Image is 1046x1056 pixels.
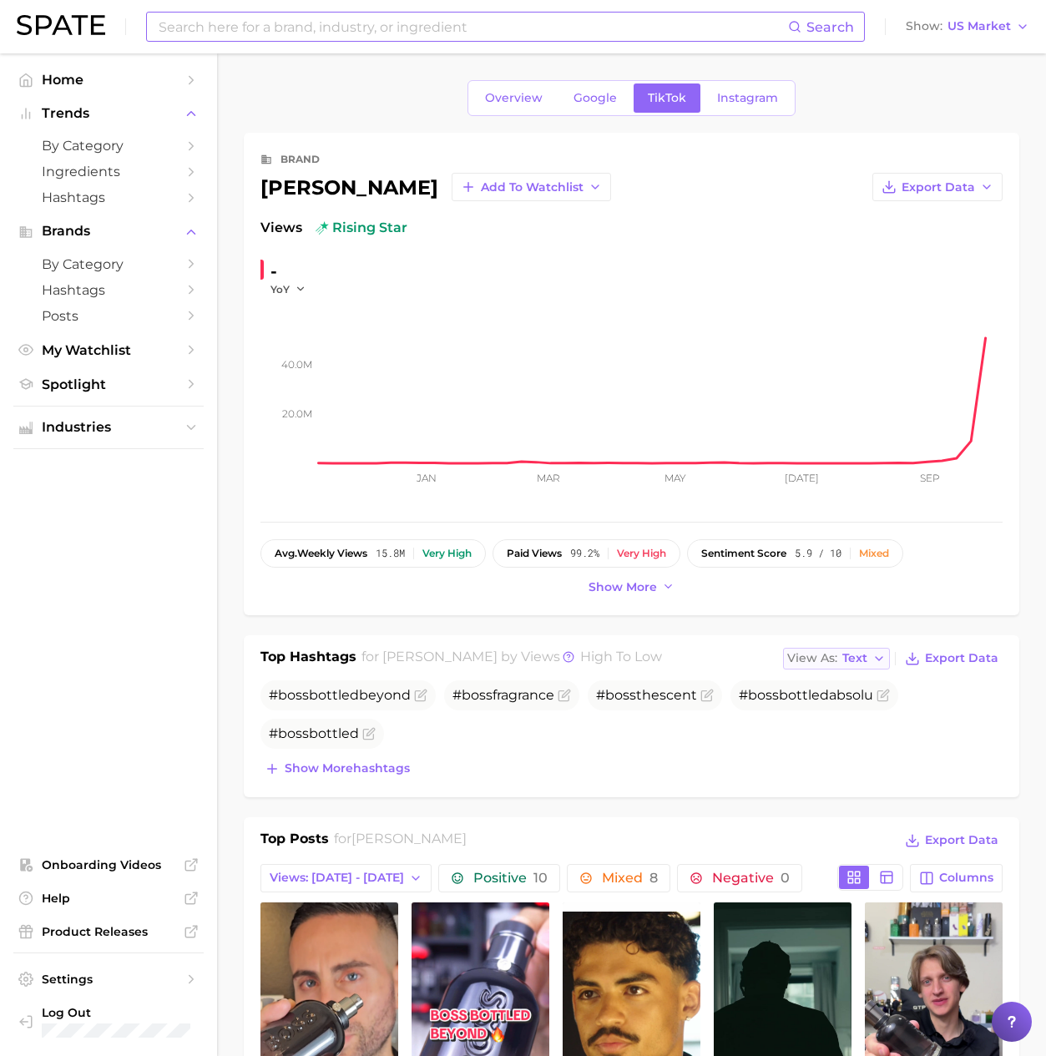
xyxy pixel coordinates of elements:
[362,727,376,740] button: Flag as miscategorized or irrelevant
[701,548,786,559] span: sentiment score
[452,687,554,703] span: # fragrance
[42,376,175,392] span: Spotlight
[13,277,204,303] a: Hashtags
[700,689,714,702] button: Flag as miscategorized or irrelevant
[260,218,302,238] span: Views
[42,224,175,239] span: Brands
[925,651,998,665] span: Export Data
[260,829,329,854] h1: Top Posts
[481,180,584,195] span: Add to Watchlist
[462,687,493,703] span: boss
[269,687,411,703] span: # bottledbeyond
[285,761,410,776] span: Show more hashtags
[452,173,611,201] button: Add to Watchlist
[485,91,543,105] span: Overview
[42,924,175,939] span: Product Releases
[872,173,1003,201] button: Export Data
[316,218,407,238] span: rising star
[416,472,437,484] tspan: Jan
[947,22,1011,31] span: US Market
[42,420,175,435] span: Industries
[42,189,175,205] span: Hashtags
[42,308,175,324] span: Posts
[42,972,175,987] span: Settings
[902,16,1033,38] button: ShowUS Market
[278,725,309,741] span: boss
[281,358,312,371] tspan: 40.0m
[473,872,548,885] span: Positive
[739,687,873,703] span: # bottledabsolu
[902,180,975,195] span: Export Data
[13,219,204,244] button: Brands
[422,548,472,559] div: Very high
[13,251,204,277] a: by Category
[270,282,306,296] button: YoY
[334,829,467,854] h2: for
[920,472,940,484] tspan: Sep
[260,173,611,201] div: [PERSON_NAME]
[13,886,204,911] a: Help
[282,407,312,420] tspan: 20.0m
[269,725,359,741] span: # bottled
[584,576,680,599] button: Show more
[270,282,290,296] span: YoY
[376,548,405,559] span: 15.8m
[570,548,599,559] span: 99.2%
[42,256,175,272] span: by Category
[278,687,309,703] span: boss
[906,22,942,31] span: Show
[748,687,779,703] span: boss
[157,13,788,41] input: Search here for a brand, industry, or ingredient
[260,647,356,670] h1: Top Hashtags
[42,857,175,872] span: Onboarding Videos
[939,871,993,885] span: Columns
[781,870,790,886] span: 0
[634,83,700,113] a: TikTok
[806,19,854,35] span: Search
[795,548,841,559] span: 5.9 / 10
[13,415,204,440] button: Industries
[260,864,432,892] button: Views: [DATE] - [DATE]
[596,687,697,703] span: # thescent
[13,919,204,944] a: Product Releases
[42,1005,190,1020] span: Log Out
[13,967,204,992] a: Settings
[925,833,998,847] span: Export Data
[787,654,837,663] span: View As
[13,1000,204,1043] a: Log out. Currently logged in with e-mail yumi.toki@spate.nyc.
[649,870,658,886] span: 8
[785,472,819,484] tspan: [DATE]
[877,689,890,702] button: Flag as miscategorized or irrelevant
[382,649,498,664] span: [PERSON_NAME]
[717,91,778,105] span: Instagram
[664,472,686,484] tspan: May
[471,83,557,113] a: Overview
[910,864,1003,892] button: Columns
[275,548,367,559] span: weekly views
[901,647,1003,670] button: Export Data
[493,539,680,568] button: paid views99.2%Very high
[648,91,686,105] span: TikTok
[589,580,657,594] span: Show more
[13,371,204,397] a: Spotlight
[574,91,617,105] span: Google
[533,870,548,886] span: 10
[687,539,903,568] button: sentiment score5.9 / 10Mixed
[17,15,105,35] img: SPATE
[602,872,658,885] span: Mixed
[558,689,571,702] button: Flag as miscategorized or irrelevant
[580,649,662,664] span: high to low
[42,72,175,88] span: Home
[537,472,560,484] tspan: Mar
[361,647,662,670] h2: for by Views
[559,83,631,113] a: Google
[351,831,467,846] span: [PERSON_NAME]
[13,101,204,126] button: Trends
[703,83,792,113] a: Instagram
[605,687,636,703] span: boss
[783,648,890,669] button: View AsText
[13,852,204,877] a: Onboarding Videos
[270,258,317,285] div: -
[42,891,175,906] span: Help
[260,539,486,568] button: avg.weekly views15.8mVery high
